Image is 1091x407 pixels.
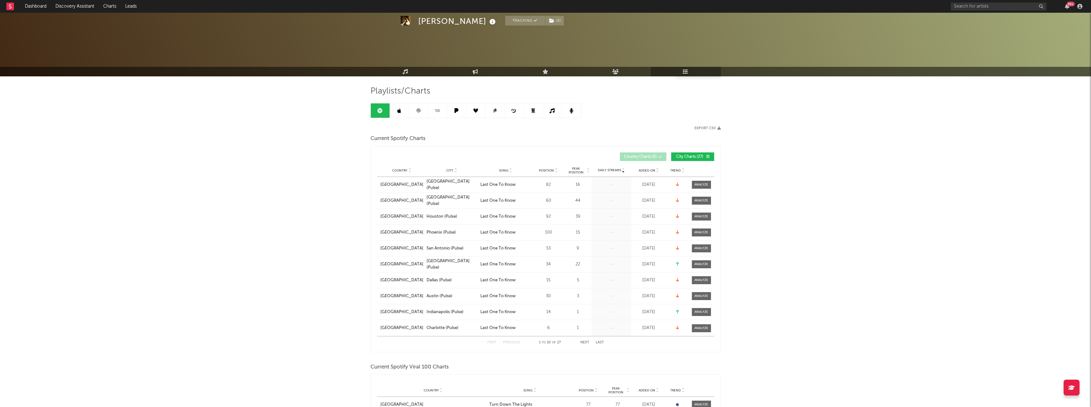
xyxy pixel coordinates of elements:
div: 82 [534,182,563,188]
a: Austin (Pulse) [427,293,477,299]
a: [GEOGRAPHIC_DATA] [380,198,423,204]
a: Indianapolis (Pulse) [427,309,477,315]
button: (2) [545,16,564,25]
div: [DATE] [633,229,665,236]
div: [DATE] [633,214,665,220]
button: 99+ [1065,4,1069,9]
span: City [446,169,453,172]
div: 9 [566,245,590,252]
a: Last One To Know [480,293,531,299]
div: Last One To Know [480,293,516,299]
button: Last [596,341,604,344]
div: Last One To Know [480,182,516,188]
div: 44 [566,198,590,204]
div: [DATE] [633,182,665,188]
div: [GEOGRAPHIC_DATA] [380,182,423,188]
span: Country [424,389,439,392]
span: Current Spotify Charts [370,135,426,143]
a: [GEOGRAPHIC_DATA] [380,261,423,268]
div: 3 [566,293,590,299]
a: Last One To Know [480,214,531,220]
div: [PERSON_NAME] [418,16,497,26]
div: Last One To Know [480,214,516,220]
a: [GEOGRAPHIC_DATA] [380,245,423,252]
span: to [542,341,546,344]
a: [GEOGRAPHIC_DATA] (Pulse) [427,194,477,207]
button: Country Charts(0) [620,152,666,161]
div: 15 [534,277,563,284]
input: Search for artists [951,3,1046,11]
a: Last One To Know [480,325,531,331]
span: Daily Streams [598,168,621,173]
button: City Charts(27) [671,152,714,161]
div: Last One To Know [480,245,516,252]
span: Position [539,169,554,172]
div: San Antonio (Pulse) [427,245,463,252]
span: Playlists/Charts [370,88,430,95]
div: 1 [566,325,590,331]
div: [DATE] [633,245,665,252]
a: [GEOGRAPHIC_DATA] [380,277,423,284]
div: Last One To Know [480,277,516,284]
div: [DATE] [633,293,665,299]
div: [DATE] [633,198,665,204]
span: Peak Position [566,167,586,174]
div: Dallas (Pulse) [427,277,452,284]
div: Last One To Know [480,325,516,331]
button: Previous [503,341,520,344]
div: [DATE] [633,325,665,331]
button: Next [580,341,589,344]
div: Last One To Know [480,198,516,204]
a: [GEOGRAPHIC_DATA] [380,229,423,236]
div: Last One To Know [480,309,516,315]
div: 30 [534,293,563,299]
div: Houston (Pulse) [427,214,457,220]
div: 1 [566,309,590,315]
a: San Antonio (Pulse) [427,245,477,252]
div: 60 [534,198,563,204]
div: 14 [534,309,563,315]
div: 100 [534,229,563,236]
a: Phoenix (Pulse) [427,229,477,236]
div: 53 [534,245,563,252]
span: of [552,341,556,344]
div: 1 10 27 [533,339,568,347]
a: [GEOGRAPHIC_DATA] [380,325,423,331]
a: Last One To Know [480,198,531,204]
a: Charlotte (Pulse) [427,325,477,331]
span: Added On [639,389,655,392]
span: ( 2 ) [545,16,564,25]
div: Charlotte (Pulse) [427,325,458,331]
div: 92 [534,214,563,220]
div: Last One To Know [480,261,516,268]
span: City Charts ( 27 ) [675,155,705,159]
div: 34 [534,261,563,268]
span: Added On [639,169,655,172]
a: Last One To Know [480,245,531,252]
a: [GEOGRAPHIC_DATA] (Pulse) [427,258,477,270]
div: Phoenix (Pulse) [427,229,456,236]
a: [GEOGRAPHIC_DATA] [380,309,423,315]
a: Last One To Know [480,182,531,188]
button: First [487,341,497,344]
div: [GEOGRAPHIC_DATA] [380,214,423,220]
span: Peak Position [606,387,626,394]
div: 15 [566,229,590,236]
div: 22 [566,261,590,268]
span: Trend [670,169,681,172]
a: Last One To Know [480,277,531,284]
div: 6 [534,325,563,331]
div: Last One To Know [480,229,516,236]
div: 99 + [1067,2,1075,6]
a: [GEOGRAPHIC_DATA] [380,293,423,299]
div: 16 [566,182,590,188]
div: Indianapolis (Pulse) [427,309,463,315]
